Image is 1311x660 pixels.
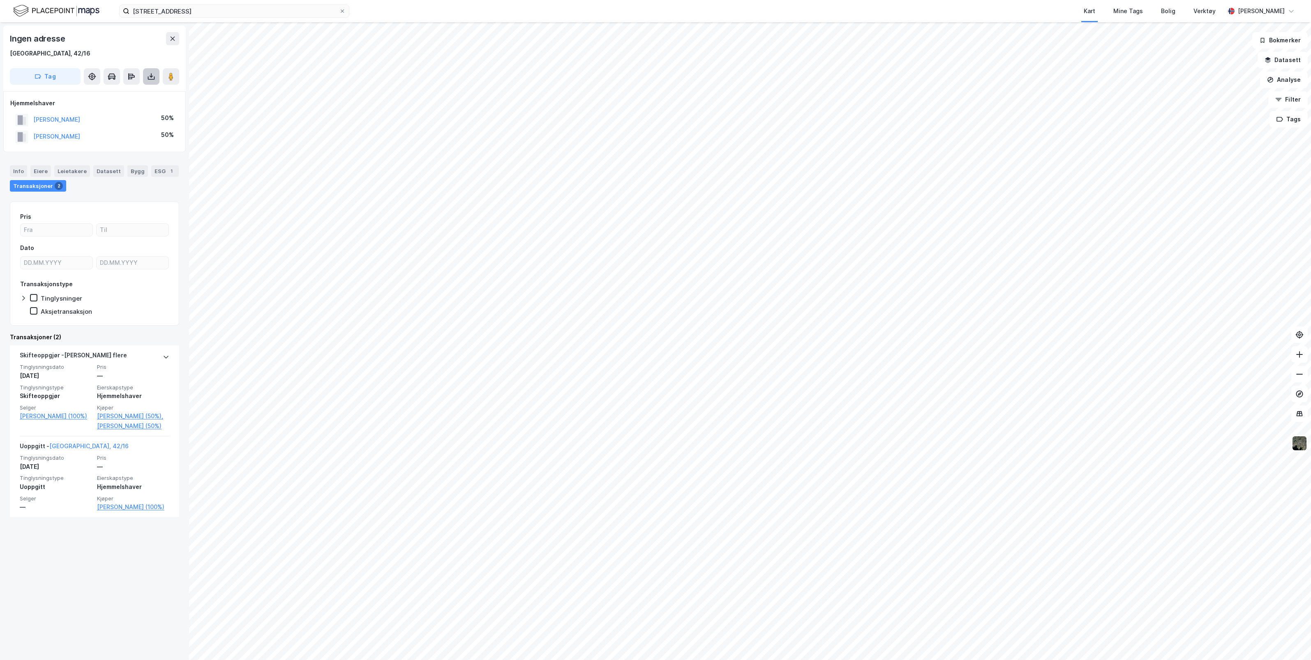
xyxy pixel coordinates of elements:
div: Leietakere [54,165,90,177]
span: Tinglysningsdato [20,454,92,461]
div: Kart [1084,6,1095,16]
div: Verktøy [1193,6,1216,16]
span: Kjøper [97,495,169,502]
span: Tinglysningsdato [20,364,92,371]
div: [GEOGRAPHIC_DATA], 42/16 [10,49,90,58]
span: Tinglysningstype [20,384,92,391]
button: Filter [1268,91,1308,108]
span: Selger [20,404,92,411]
span: Pris [97,454,169,461]
button: Bokmerker [1252,32,1308,49]
input: Til [97,224,168,236]
span: Selger [20,495,92,502]
div: 50% [161,130,174,140]
div: Pris [20,212,31,222]
a: [PERSON_NAME] (100%) [20,411,92,421]
a: [PERSON_NAME] (50%) [97,421,169,431]
div: — [97,371,169,381]
div: Transaksjoner (2) [10,332,179,342]
div: [DATE] [20,371,92,381]
iframe: Chat Widget [1270,621,1311,660]
div: Datasett [93,165,124,177]
div: — [20,502,92,512]
div: Transaksjonstype [20,279,73,289]
div: Transaksjoner [10,180,66,192]
div: Uoppgitt [20,482,92,492]
div: Skifteoppgjør [20,391,92,401]
div: [PERSON_NAME] [1238,6,1285,16]
div: Bolig [1161,6,1175,16]
div: Info [10,165,27,177]
div: Dato [20,243,34,253]
button: Tag [10,68,81,85]
input: DD.MM.YYYY [21,257,92,269]
a: [PERSON_NAME] (100%) [97,502,169,512]
img: 9k= [1292,435,1307,451]
div: Eiere [30,165,51,177]
div: Mine Tags [1113,6,1143,16]
button: Tags [1269,111,1308,127]
span: Kjøper [97,404,169,411]
div: Hjemmelshaver [97,391,169,401]
div: 50% [161,113,174,123]
div: Bygg [127,165,148,177]
div: Skifteoppgjør - [PERSON_NAME] flere [20,350,127,364]
div: Tinglysninger [41,294,82,302]
button: Analyse [1260,72,1308,88]
div: Uoppgitt - [20,441,129,454]
button: Datasett [1258,52,1308,68]
input: Fra [21,224,92,236]
input: DD.MM.YYYY [97,257,168,269]
div: Hjemmelshaver [10,98,179,108]
div: 2 [55,182,63,190]
span: Eierskapstype [97,384,169,391]
input: Søk på adresse, matrikkel, gårdeiere, leietakere eller personer [129,5,339,17]
a: [PERSON_NAME] (50%), [97,411,169,421]
span: Pris [97,364,169,371]
div: ESG [151,165,179,177]
div: [DATE] [20,462,92,472]
span: Eierskapstype [97,475,169,482]
a: [GEOGRAPHIC_DATA], 42/16 [49,442,129,449]
span: Tinglysningstype [20,475,92,482]
div: Ingen adresse [10,32,67,45]
div: 1 [167,167,175,175]
div: Aksjetransaksjon [41,308,92,315]
img: logo.f888ab2527a4732fd821a326f86c7f29.svg [13,4,99,18]
div: — [97,462,169,472]
div: Hjemmelshaver [97,482,169,492]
